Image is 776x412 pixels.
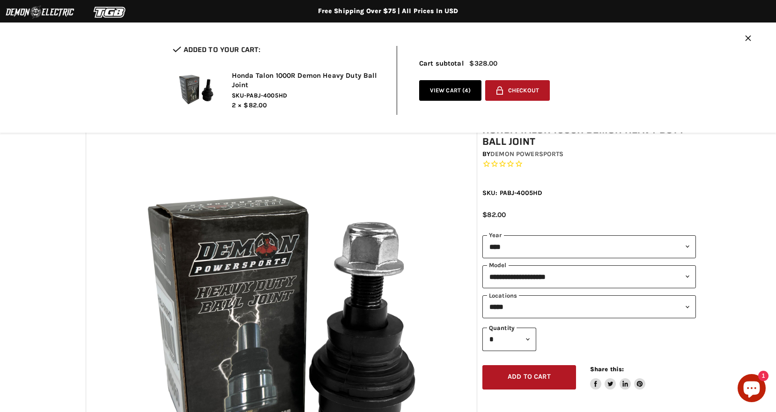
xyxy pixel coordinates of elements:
span: SKU-PABJ-4005HD [232,91,383,100]
select: Quantity [482,328,536,351]
img: Honda Talon 1000R Demon Heavy Duty Ball Joint [173,66,220,113]
button: Close [745,35,751,43]
span: $82.00 [482,210,506,219]
h2: Added to your cart: [173,46,383,54]
div: SKU: PABJ-4005HD [482,188,696,198]
h2: Honda Talon 1000R Demon Heavy Duty Ball Joint [232,71,383,90]
span: Rated 0.0 out of 5 stars 0 reviews [482,159,696,169]
inbox-online-store-chat: Shopify online store chat [735,374,769,405]
img: TGB Logo 2 [75,3,145,21]
img: Demon Electric Logo 2 [5,3,75,21]
select: keys [482,295,696,318]
div: by [482,149,696,159]
button: Checkout [485,80,550,101]
span: Add to cart [508,373,551,381]
select: year [482,235,696,258]
span: 2 × [232,101,242,109]
span: Cart subtotal [419,59,464,67]
form: cart checkout [481,80,550,105]
span: 4 [465,87,468,94]
span: $328.00 [469,60,497,67]
span: $82.00 [244,101,267,109]
a: Demon Powersports [490,150,563,158]
span: Checkout [508,87,539,94]
select: modal-name [482,265,696,288]
h1: Honda Talon 1000R Demon Heavy Duty Ball Joint [482,124,696,148]
div: Free Shipping Over $75 | All Prices In USD [14,7,763,15]
span: Share this: [590,366,624,373]
a: View cart (4) [419,80,482,101]
button: Add to cart [482,365,576,390]
aside: Share this: [590,365,646,390]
